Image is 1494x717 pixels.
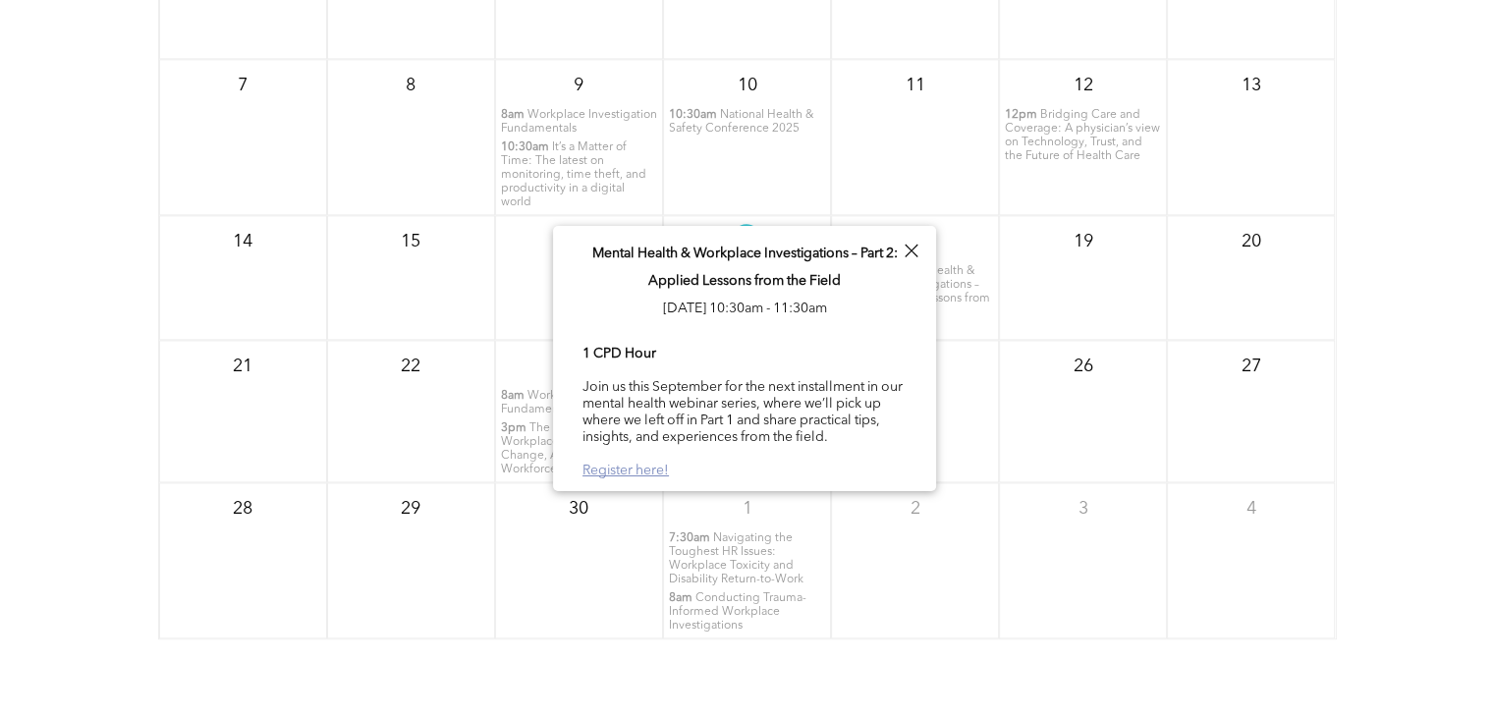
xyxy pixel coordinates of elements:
span: [DATE] 10:30am - 11:30am [663,302,827,315]
span: Navigating the Toughest HR Issues: Workplace Toxicity and Disability Return-to-Work [669,532,803,585]
span: 8am [501,108,525,122]
p: 17 [731,224,762,255]
p: 7 [225,68,260,103]
p: 4 [1234,491,1269,526]
b: 1 CPD Hour [582,347,656,360]
p: 3 [1066,491,1101,526]
span: Conducting Trauma-Informed Workplace Investigations [669,592,806,632]
p: 15 [393,224,428,259]
p: 22 [393,349,428,384]
p: 18 [898,224,933,259]
p: 16 [561,224,596,259]
span: 7:30am [669,531,710,545]
span: Mental Health & Workplace Investigations – Part 2: Applied Lessons from the Field [592,247,898,288]
span: It’s a Matter of Time: The latest on monitoring, time theft, and productivity in a digital world [501,141,646,208]
p: 14 [225,224,260,259]
p: 13 [1234,68,1269,103]
p: 1 [729,491,764,526]
span: 8am [669,591,692,605]
span: 10:30am [501,140,549,154]
span: Workplace Investigation Fundamentals [501,390,657,415]
p: 26 [1066,349,1101,384]
p: 27 [1234,349,1269,384]
p: 11 [898,68,933,103]
div: Join us this September for the next installment in our mental health webinar series, where we’ll ... [582,344,907,481]
p: 30 [561,491,596,526]
p: 9 [561,68,596,103]
span: 10:30am [669,108,717,122]
span: National Health & Safety Conference 2025 [669,109,813,135]
p: 21 [225,349,260,384]
a: Register here! [582,464,669,477]
p: 12 [1066,68,1101,103]
span: 12pm [1005,108,1037,122]
p: 29 [393,491,428,526]
p: 2 [898,491,933,526]
p: 10 [729,68,764,103]
span: The Evolution of the Workplace: Embracing Change, AI, and a Shifting Workforce [501,422,641,475]
p: 8 [393,68,428,103]
p: 20 [1234,224,1269,259]
p: 19 [1066,224,1101,259]
span: 3pm [501,421,526,435]
span: 8am [501,389,525,403]
span: Workplace Investigation Fundamentals [501,109,657,135]
p: 28 [225,491,260,526]
span: Bridging Care and Coverage: A physician’s view on Technology, Trust, and the Future of Health Care [1005,109,1160,162]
